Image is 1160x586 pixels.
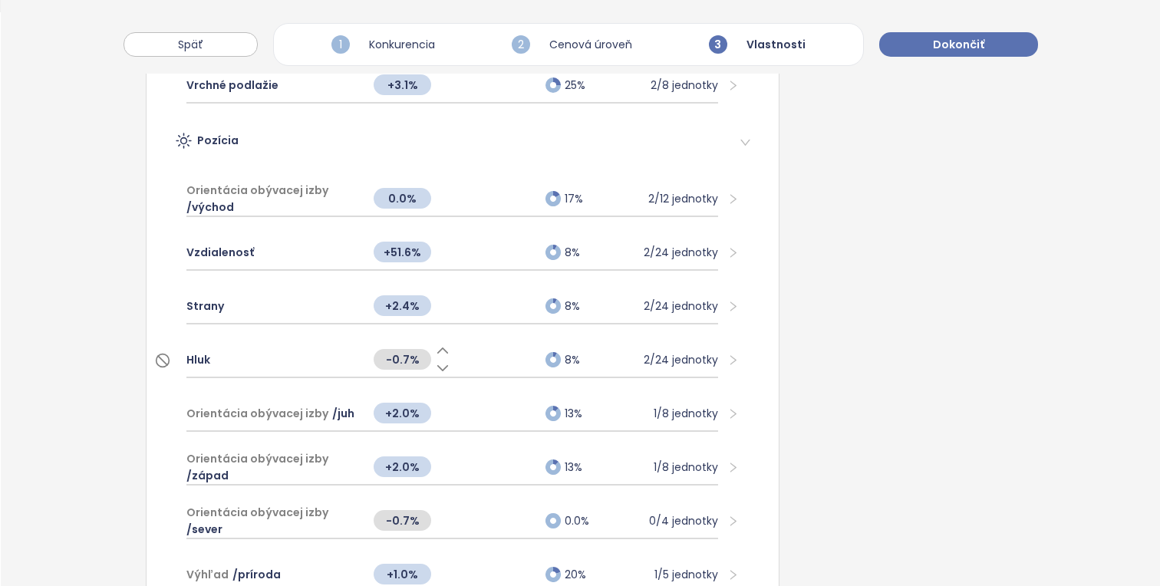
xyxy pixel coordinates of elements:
span: -0.7% [374,510,431,531]
span: Orientácia obývacej izby [186,405,328,422]
div: 2/8 jednotky [651,77,718,94]
div: Pozícia [174,131,730,154]
span: +2.0% [374,403,431,423]
span: Orientácia obývacej izby [186,450,328,467]
span: 8% [565,298,580,314]
span: 20% [565,566,586,583]
span: right [727,408,739,420]
span: Hluk [186,351,210,368]
span: Späť [178,36,203,53]
span: +51.6% [374,242,431,262]
span: 8% [565,351,580,368]
span: -0.7% [374,349,431,370]
span: Dokončiť [933,36,984,53]
button: Späť [124,32,258,57]
div: Vlastnosti [705,31,809,58]
div: Konkurencia [328,31,439,58]
div: 0/4 jednotky [649,512,718,529]
span: 2 [512,35,530,54]
span: 0.0% [565,512,589,529]
span: 3 [709,35,727,54]
span: 1 [331,35,350,54]
span: right [727,515,739,527]
span: Strany [186,298,224,314]
div: 2/24 jednotky [644,298,718,314]
span: +2.4% [374,295,431,316]
span: right [727,80,739,91]
span: / juh [332,405,354,422]
span: Výhľad [186,566,229,583]
div: Cenová úroveň [508,31,636,58]
span: Orientácia obývacej izby [186,504,328,521]
span: / západ [186,467,229,484]
span: 0.0% [374,188,431,209]
span: 13% [565,459,582,476]
span: / východ [186,199,234,216]
span: +1.0% [374,564,431,584]
span: 8% [565,244,580,261]
div: 1/8 jednotky [654,405,718,422]
div: 2/24 jednotky [644,351,718,368]
span: right [727,301,739,312]
span: right [740,137,751,148]
span: 17% [565,190,583,207]
span: / sever [186,521,222,538]
div: 1/5 jednotky [654,566,718,583]
span: right [727,193,739,205]
span: Vzdialenosť [186,244,254,261]
span: +2.0% [374,456,431,477]
span: right [727,354,739,366]
div: 2/24 jednotky [644,244,718,261]
span: 25% [565,77,585,94]
span: / príroda [232,566,281,583]
span: +3.1% [374,74,431,95]
button: Dokončiť [879,32,1038,57]
div: 2/12 jednotky [648,190,718,207]
span: Vrchné podlažie [186,77,278,94]
span: Orientácia obývacej izby [186,182,328,199]
span: 13% [565,405,582,422]
span: right [727,569,739,581]
div: 1/8 jednotky [654,459,718,476]
span: right [727,247,739,258]
span: right [727,462,739,473]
